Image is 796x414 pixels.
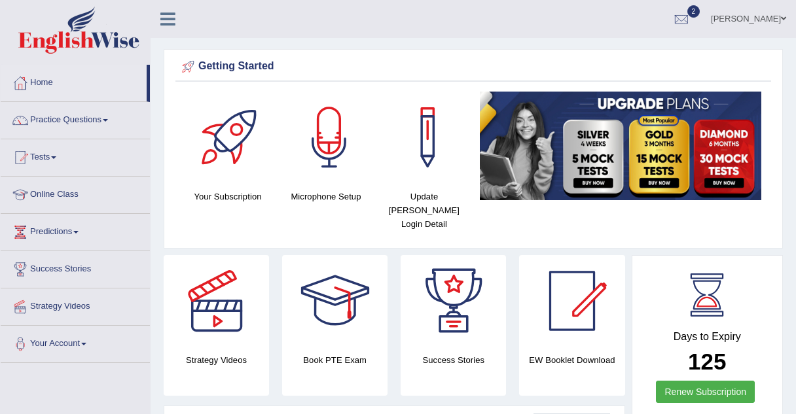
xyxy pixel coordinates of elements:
a: Online Class [1,177,150,209]
a: Strategy Videos [1,288,150,321]
h4: EW Booklet Download [519,353,624,367]
h4: Success Stories [401,353,506,367]
a: Predictions [1,214,150,247]
h4: Update [PERSON_NAME] Login Detail [382,190,467,231]
h4: Your Subscription [185,190,270,203]
h4: Book PTE Exam [282,353,388,367]
a: Practice Questions [1,102,150,135]
h4: Days to Expiry [647,331,769,343]
h4: Microphone Setup [283,190,369,203]
h4: Strategy Videos [164,353,269,367]
span: 2 [687,5,700,18]
a: Renew Subscription [656,381,755,403]
a: Your Account [1,326,150,358]
a: Home [1,65,147,97]
div: Getting Started [179,57,768,77]
a: Success Stories [1,251,150,284]
img: small5.jpg [480,92,761,200]
b: 125 [688,349,726,374]
a: Tests [1,139,150,172]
